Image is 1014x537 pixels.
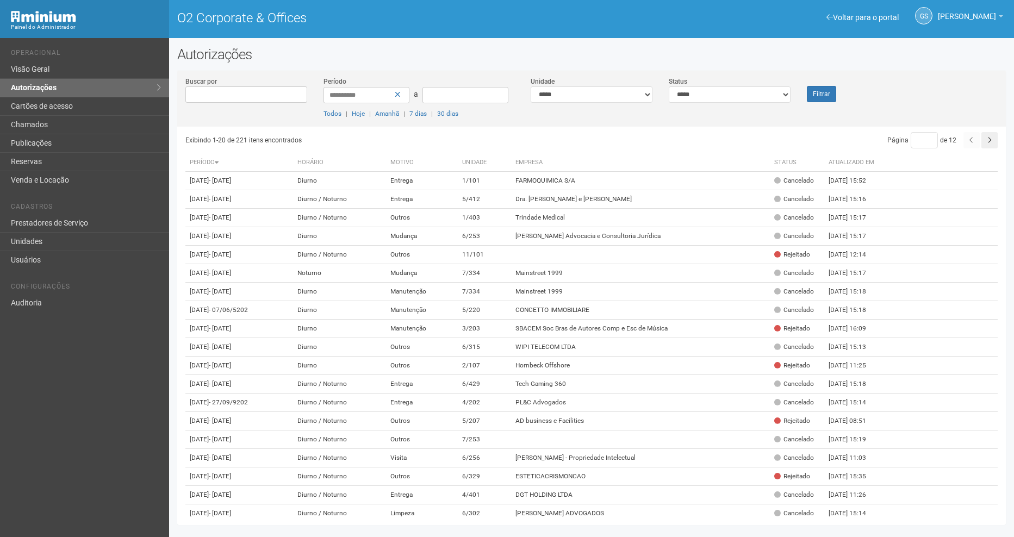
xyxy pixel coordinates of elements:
[209,306,248,314] span: - 07/06/5202
[774,324,810,333] div: Rejeitado
[824,190,884,209] td: [DATE] 15:16
[458,338,511,357] td: 6/315
[824,283,884,301] td: [DATE] 15:18
[209,232,231,240] span: - [DATE]
[511,227,770,246] td: [PERSON_NAME] Advocacia e Consultoria Jurídica
[386,320,458,338] td: Manutenção
[826,13,899,22] a: Voltar para o portal
[185,504,293,523] td: [DATE]
[209,417,231,424] span: - [DATE]
[185,430,293,449] td: [DATE]
[209,491,231,498] span: - [DATE]
[11,283,161,294] li: Configurações
[386,504,458,523] td: Limpeza
[293,504,387,523] td: Diurno / Noturno
[887,136,956,144] span: Página de 12
[774,195,814,204] div: Cancelado
[11,203,161,214] li: Cadastros
[511,486,770,504] td: DGT HOLDING LTDA
[293,227,387,246] td: Diurno
[209,472,231,480] span: - [DATE]
[431,110,433,117] span: |
[824,375,884,394] td: [DATE] 15:18
[458,264,511,283] td: 7/334
[209,177,231,184] span: - [DATE]
[293,375,387,394] td: Diurno / Noturno
[458,301,511,320] td: 5/220
[458,375,511,394] td: 6/429
[824,449,884,467] td: [DATE] 11:03
[458,412,511,430] td: 5/207
[824,412,884,430] td: [DATE] 08:51
[774,268,814,278] div: Cancelado
[774,472,810,481] div: Rejeitado
[185,357,293,375] td: [DATE]
[774,305,814,315] div: Cancelado
[458,486,511,504] td: 4/401
[185,467,293,486] td: [DATE]
[293,486,387,504] td: Diurno / Noturno
[511,449,770,467] td: [PERSON_NAME] - Propriedade Intelectual
[774,379,814,389] div: Cancelado
[386,209,458,227] td: Outros
[185,338,293,357] td: [DATE]
[824,486,884,504] td: [DATE] 11:26
[293,394,387,412] td: Diurno / Noturno
[386,430,458,449] td: Outros
[774,232,814,241] div: Cancelado
[386,190,458,209] td: Entrega
[386,172,458,190] td: Entrega
[185,449,293,467] td: [DATE]
[458,190,511,209] td: 5/412
[458,449,511,467] td: 6/256
[774,435,814,444] div: Cancelado
[807,86,836,102] button: Filtrar
[293,449,387,467] td: Diurno / Noturno
[177,46,1006,63] h2: Autorizações
[458,430,511,449] td: 7/253
[346,110,347,117] span: |
[669,77,687,86] label: Status
[293,430,387,449] td: Diurno / Noturno
[386,301,458,320] td: Manutenção
[185,246,293,264] td: [DATE]
[324,110,341,117] a: Todos
[293,190,387,209] td: Diurno / Noturno
[386,375,458,394] td: Entrega
[824,357,884,375] td: [DATE] 11:25
[185,320,293,338] td: [DATE]
[375,110,399,117] a: Amanhã
[386,449,458,467] td: Visita
[511,467,770,486] td: ESTETICACRISMONCAO
[185,154,293,172] th: Período
[386,357,458,375] td: Outros
[824,301,884,320] td: [DATE] 15:18
[511,154,770,172] th: Empresa
[209,361,231,369] span: - [DATE]
[185,394,293,412] td: [DATE]
[185,301,293,320] td: [DATE]
[209,454,231,461] span: - [DATE]
[293,246,387,264] td: Diurno / Noturno
[293,301,387,320] td: Diurno
[185,486,293,504] td: [DATE]
[293,357,387,375] td: Diurno
[209,435,231,443] span: - [DATE]
[774,416,810,426] div: Rejeitado
[209,509,231,517] span: - [DATE]
[824,338,884,357] td: [DATE] 15:13
[11,49,161,60] li: Operacional
[824,467,884,486] td: [DATE] 15:35
[458,320,511,338] td: 3/203
[458,154,511,172] th: Unidade
[824,264,884,283] td: [DATE] 15:17
[409,110,427,117] a: 7 dias
[824,154,884,172] th: Atualizado em
[185,227,293,246] td: [DATE]
[185,412,293,430] td: [DATE]
[774,453,814,463] div: Cancelado
[185,209,293,227] td: [DATE]
[209,398,248,406] span: - 27/09/9202
[209,324,231,332] span: - [DATE]
[511,209,770,227] td: Trindade Medical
